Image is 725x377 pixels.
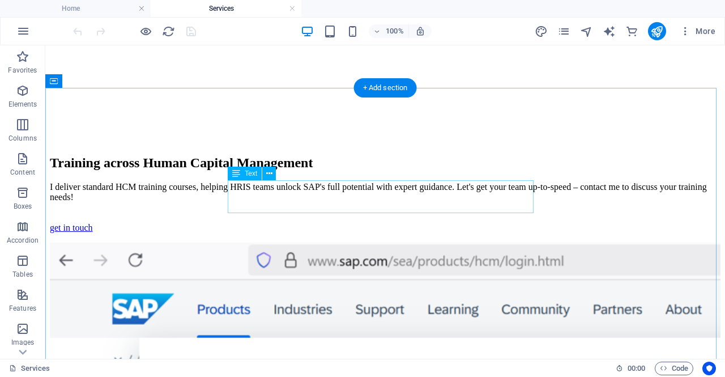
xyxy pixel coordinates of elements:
i: Pages (Ctrl+Alt+S) [557,25,570,38]
button: pages [557,24,571,38]
div: + Add section [354,78,417,98]
button: Usercentrics [702,362,716,375]
span: More [680,26,715,37]
i: Publish [650,25,663,38]
p: Images [11,338,35,347]
i: Navigator [580,25,593,38]
span: : [636,364,637,372]
p: Columns [8,134,37,143]
p: Elements [8,100,37,109]
h6: 100% [386,24,404,38]
span: Code [660,362,688,375]
button: commerce [625,24,639,38]
i: Reload page [162,25,175,38]
i: Design (Ctrl+Alt+Y) [535,25,548,38]
h4: Services [151,2,301,15]
p: Features [9,304,36,313]
i: On resize automatically adjust zoom level to fit chosen device. [415,26,425,36]
button: text_generator [603,24,616,38]
button: design [535,24,548,38]
button: 100% [369,24,409,38]
p: Content [10,168,35,177]
button: Code [655,362,693,375]
i: Commerce [625,25,638,38]
p: Tables [12,270,33,279]
button: reload [161,24,175,38]
p: Favorites [8,66,37,75]
p: Accordion [7,236,39,245]
p: Boxes [14,202,32,211]
a: Click to cancel selection. Double-click to open Pages [9,362,50,375]
i: AI Writer [603,25,616,38]
button: More [675,22,720,40]
button: Click here to leave preview mode and continue editing [139,24,152,38]
h6: Session time [616,362,646,375]
button: navigator [580,24,594,38]
span: Text [245,170,257,177]
span: 00 00 [628,362,645,375]
button: publish [648,22,666,40]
